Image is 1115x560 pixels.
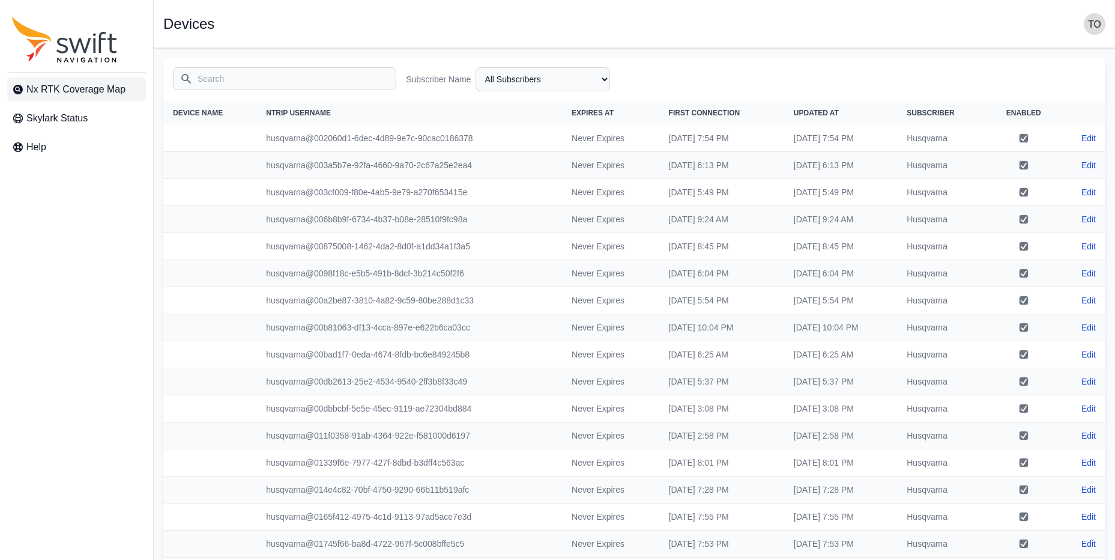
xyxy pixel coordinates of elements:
[256,504,562,531] td: husqvarna@0165f412-4975-4c1d-9113-97ad5ace7e3d
[897,504,987,531] td: Husqvarna
[7,106,146,130] a: Skylark Status
[406,73,471,85] label: Subscriber Name
[784,368,897,395] td: [DATE] 5:37 PM
[897,206,987,233] td: Husqvarna
[784,476,897,504] td: [DATE] 7:28 PM
[1081,186,1096,198] a: Edit
[562,422,659,449] td: Never Expires
[256,206,562,233] td: husqvarna@006b8b9f-6734-4b37-b08e-28510f9fc98a
[572,109,614,117] span: Expires At
[784,233,897,260] td: [DATE] 8:45 PM
[897,395,987,422] td: Husqvarna
[669,109,740,117] span: First Connection
[562,368,659,395] td: Never Expires
[256,395,562,422] td: husqvarna@00dbbcbf-5e5e-45ec-9119-ae72304bd884
[476,67,610,91] select: Subscriber
[897,152,987,179] td: Husqvarna
[562,476,659,504] td: Never Expires
[659,368,784,395] td: [DATE] 5:37 PM
[562,125,659,152] td: Never Expires
[1081,213,1096,225] a: Edit
[897,260,987,287] td: Husqvarna
[562,341,659,368] td: Never Expires
[562,152,659,179] td: Never Expires
[1081,294,1096,306] a: Edit
[26,140,46,154] span: Help
[897,341,987,368] td: Husqvarna
[26,111,88,126] span: Skylark Status
[784,179,897,206] td: [DATE] 5:49 PM
[897,368,987,395] td: Husqvarna
[562,395,659,422] td: Never Expires
[784,395,897,422] td: [DATE] 3:08 PM
[1081,348,1096,361] a: Edit
[897,125,987,152] td: Husqvarna
[659,422,784,449] td: [DATE] 2:58 PM
[659,476,784,504] td: [DATE] 7:28 PM
[1081,240,1096,252] a: Edit
[794,109,839,117] span: Updated At
[256,314,562,341] td: husqvarna@00b81063-df13-4cca-897e-e622b6ca03cc
[562,531,659,558] td: Never Expires
[897,422,987,449] td: Husqvarna
[659,449,784,476] td: [DATE] 8:01 PM
[897,287,987,314] td: Husqvarna
[256,422,562,449] td: husqvarna@011f0358-91ab-4364-922e-f581000d6197
[256,476,562,504] td: husqvarna@014e4c82-70bf-4750-9290-66b11b519afc
[256,368,562,395] td: husqvarna@00db2613-25e2-4534-9540-2ff3b8f33c49
[1081,457,1096,469] a: Edit
[659,395,784,422] td: [DATE] 3:08 PM
[256,287,562,314] td: husqvarna@00a2be87-3810-4a82-9c59-80be288d1c33
[784,152,897,179] td: [DATE] 6:13 PM
[1081,484,1096,496] a: Edit
[659,179,784,206] td: [DATE] 5:49 PM
[173,67,396,90] input: Search
[784,422,897,449] td: [DATE] 2:58 PM
[897,476,987,504] td: Husqvarna
[1081,376,1096,388] a: Edit
[1081,132,1096,144] a: Edit
[897,233,987,260] td: Husqvarna
[784,206,897,233] td: [DATE] 9:24 AM
[1081,321,1096,333] a: Edit
[659,152,784,179] td: [DATE] 6:13 PM
[7,135,146,159] a: Help
[897,314,987,341] td: Husqvarna
[659,260,784,287] td: [DATE] 6:04 PM
[256,449,562,476] td: husqvarna@01339f6e-7977-427f-8dbd-b3dff4c563ac
[562,233,659,260] td: Never Expires
[562,206,659,233] td: Never Expires
[1081,538,1096,550] a: Edit
[897,449,987,476] td: Husqvarna
[1081,403,1096,415] a: Edit
[659,504,784,531] td: [DATE] 7:55 PM
[562,504,659,531] td: Never Expires
[659,125,784,152] td: [DATE] 7:54 PM
[1081,430,1096,442] a: Edit
[784,314,897,341] td: [DATE] 10:04 PM
[784,531,897,558] td: [DATE] 7:53 PM
[1081,511,1096,523] a: Edit
[659,206,784,233] td: [DATE] 9:24 AM
[26,82,125,97] span: Nx RTK Coverage Map
[784,504,897,531] td: [DATE] 7:55 PM
[256,341,562,368] td: husqvarna@00bad1f7-0eda-4674-8fdb-bc6e849245b8
[897,101,987,125] th: Subscriber
[562,260,659,287] td: Never Expires
[256,179,562,206] td: husqvarna@003cf009-f80e-4ab5-9e79-a270f653415e
[562,287,659,314] td: Never Expires
[659,531,784,558] td: [DATE] 7:53 PM
[562,314,659,341] td: Never Expires
[659,233,784,260] td: [DATE] 8:45 PM
[784,287,897,314] td: [DATE] 5:54 PM
[256,233,562,260] td: husqvarna@00875008-1462-4da2-8d0f-a1dd34a1f3a5
[562,179,659,206] td: Never Expires
[1084,13,1105,35] img: user photo
[7,78,146,102] a: Nx RTK Coverage Map
[256,152,562,179] td: husqvarna@003a5b7e-92fa-4660-9a70-2c67a25e2ea4
[897,531,987,558] td: Husqvarna
[256,260,562,287] td: husqvarna@0098f18c-e5b5-491b-8dcf-3b214c50f2f6
[562,449,659,476] td: Never Expires
[987,101,1060,125] th: Enabled
[1081,159,1096,171] a: Edit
